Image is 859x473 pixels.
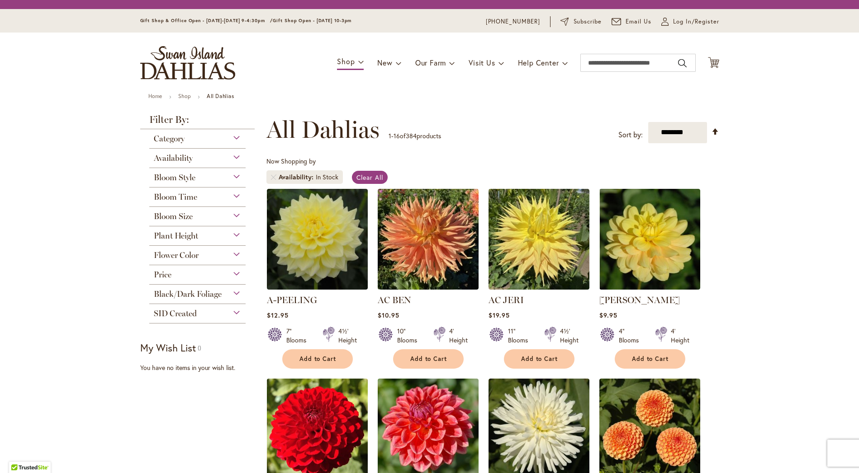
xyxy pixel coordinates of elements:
span: Category [154,134,185,144]
span: 16 [394,131,400,140]
a: Subscribe [560,17,602,26]
iframe: Launch Accessibility Center [7,441,32,466]
a: Shop [178,93,191,99]
div: 4½' Height [560,327,579,345]
div: 7" Blooms [286,327,312,345]
span: Email Us [626,17,651,26]
a: Remove Availability In Stock [271,174,276,180]
div: 10" Blooms [397,327,422,345]
span: Log In/Register [673,17,719,26]
span: Availability [154,153,193,163]
span: Add to Cart [521,355,558,363]
span: Help Center [518,58,559,67]
p: - of products [389,129,441,143]
span: Now Shopping by [266,157,316,165]
span: Black/Dark Foliage [154,289,222,299]
span: Bloom Style [154,173,195,183]
div: 4½' Height [338,327,357,345]
span: $12.95 [267,311,289,319]
div: You have no items in your wish list. [140,363,261,372]
a: AC JERI [489,295,524,305]
span: Price [154,270,171,280]
span: Availability [279,173,316,182]
div: 4' Height [671,327,689,345]
img: AC BEN [378,189,479,290]
a: AC BEN [378,283,479,291]
a: A-Peeling [267,283,368,291]
label: Sort by: [618,126,643,143]
span: SID Created [154,309,197,318]
a: Home [148,93,162,99]
span: Gift Shop Open - [DATE] 10-3pm [273,18,351,23]
a: Log In/Register [661,17,719,26]
strong: Filter By: [140,115,255,129]
span: New [377,58,392,67]
span: Bloom Time [154,192,197,202]
div: 4' Height [449,327,468,345]
span: Gift Shop & Office Open - [DATE]-[DATE] 9-4:30pm / [140,18,273,23]
img: A-Peeling [267,189,368,290]
a: [PHONE_NUMBER] [486,17,541,26]
div: 4" Blooms [619,327,644,345]
span: All Dahlias [266,116,380,143]
span: 384 [406,131,417,140]
strong: My Wish List [140,341,196,354]
a: AC Jeri [489,283,589,291]
button: Add to Cart [504,349,574,369]
span: Clear All [356,173,383,182]
span: Visit Us [469,58,495,67]
img: AHOY MATEY [599,189,700,290]
span: $10.95 [378,311,399,319]
span: Bloom Size [154,211,193,221]
a: [PERSON_NAME] [599,295,680,305]
a: store logo [140,46,235,80]
span: $9.95 [599,311,617,319]
span: Our Farm [415,58,446,67]
span: Add to Cart [299,355,337,363]
span: $19.95 [489,311,510,319]
strong: All Dahlias [207,93,234,99]
a: AC BEN [378,295,411,305]
span: Subscribe [574,17,602,26]
a: Clear All [352,171,388,184]
img: AC Jeri [489,189,589,290]
span: Add to Cart [410,355,447,363]
div: In Stock [316,173,338,182]
span: Flower Color [154,250,199,260]
button: Add to Cart [393,349,464,369]
a: A-PEELING [267,295,317,305]
button: Add to Cart [615,349,685,369]
span: Plant Height [154,231,198,241]
span: Add to Cart [632,355,669,363]
button: Search [678,56,686,70]
div: 11" Blooms [508,327,533,345]
button: Add to Cart [282,349,353,369]
a: AHOY MATEY [599,283,700,291]
span: 1 [389,131,391,140]
span: Shop [337,56,355,66]
a: Email Us [612,17,651,26]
